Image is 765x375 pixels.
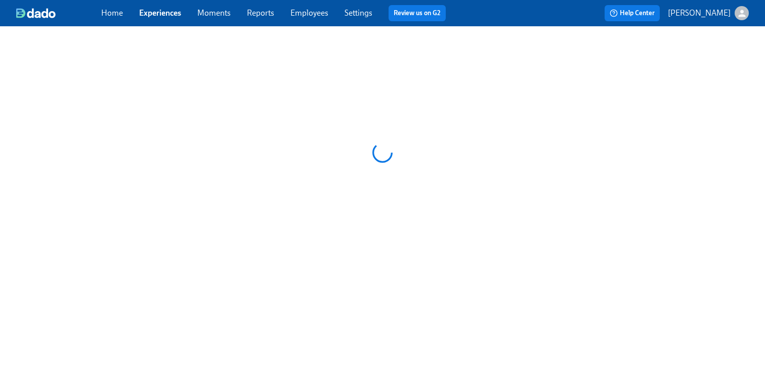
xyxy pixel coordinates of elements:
span: Help Center [610,8,655,18]
p: [PERSON_NAME] [668,8,731,19]
a: Settings [345,8,372,18]
button: Review us on G2 [389,5,446,21]
button: Help Center [605,5,660,21]
a: Moments [197,8,231,18]
a: Reports [247,8,274,18]
a: Home [101,8,123,18]
img: dado [16,8,56,18]
button: [PERSON_NAME] [668,6,749,20]
a: dado [16,8,101,18]
a: Review us on G2 [394,8,441,18]
a: Employees [290,8,328,18]
a: Experiences [139,8,181,18]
